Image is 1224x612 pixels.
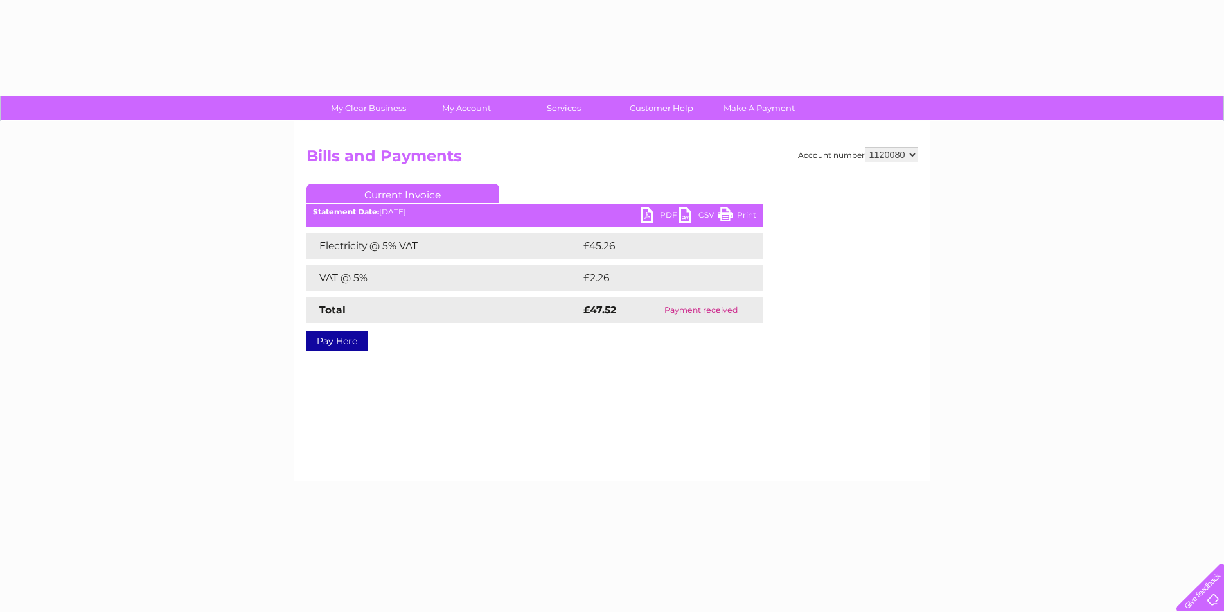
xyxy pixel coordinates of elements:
a: Services [511,96,617,120]
a: Make A Payment [706,96,812,120]
strong: Total [319,304,346,316]
strong: £47.52 [583,304,616,316]
div: Account number [798,147,918,162]
a: PDF [641,207,679,226]
a: CSV [679,207,718,226]
td: VAT @ 5% [306,265,580,291]
b: Statement Date: [313,207,379,216]
a: Print [718,207,756,226]
td: Payment received [640,297,762,323]
div: [DATE] [306,207,763,216]
a: My Clear Business [315,96,421,120]
a: My Account [413,96,519,120]
td: £2.26 [580,265,732,291]
td: Electricity @ 5% VAT [306,233,580,259]
a: Current Invoice [306,184,499,203]
td: £45.26 [580,233,736,259]
a: Customer Help [608,96,714,120]
h2: Bills and Payments [306,147,918,171]
a: Pay Here [306,331,368,351]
